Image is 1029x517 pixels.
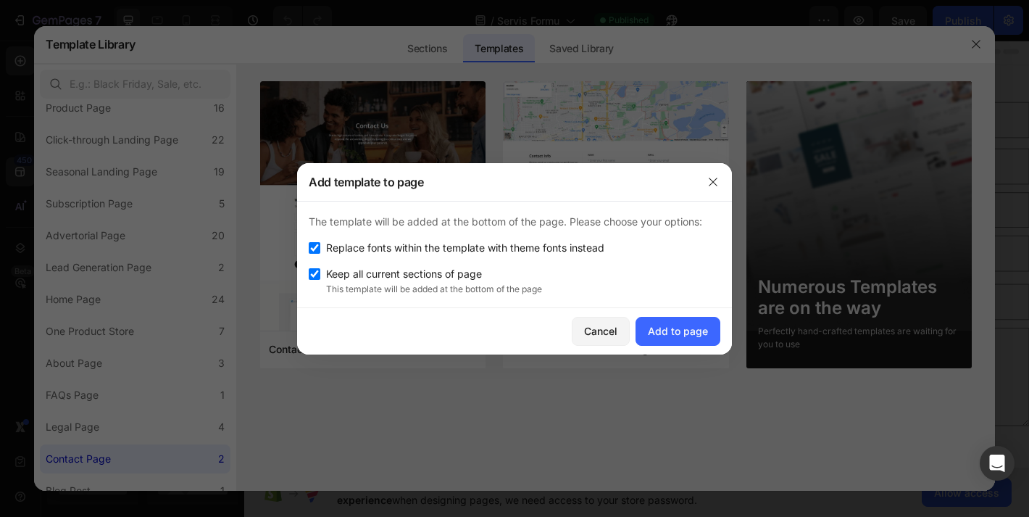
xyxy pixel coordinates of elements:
[441,218,870,258] input: Ürün Modeliniz
[648,323,708,339] div: Add to page
[584,323,617,339] div: Cancel
[17,455,61,476] div: Gönder
[441,70,870,110] input: Mail Adresiniz
[326,283,720,296] p: This template will be added at the bottom of the page
[309,173,424,191] h3: Add template to page
[980,446,1015,481] div: Open Intercom Messenger
[326,265,482,283] span: Keep all current sections of page
[636,317,720,346] button: Add to page
[326,239,604,257] span: Replace fonts within the template with theme fonts instead
[572,317,630,346] button: Cancel
[309,213,720,231] p: The template will be added at the bottom of the page. Please choose your options:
